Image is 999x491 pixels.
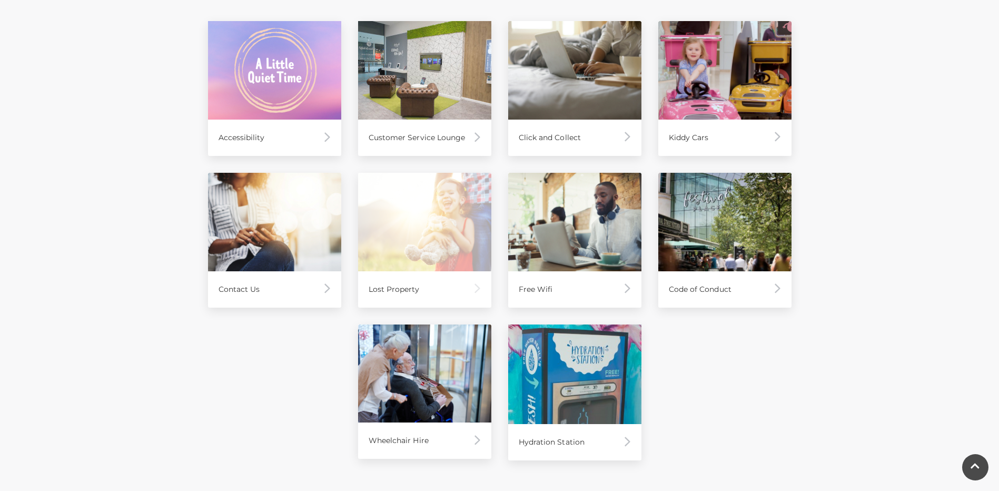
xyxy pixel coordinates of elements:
[358,173,491,308] a: Lost Property
[658,21,792,156] a: Kiddy Cars
[508,173,641,308] a: Free Wifi
[208,120,341,156] div: Accessibility
[658,120,792,156] div: Kiddy Cars
[658,173,792,308] a: Code of Conduct
[508,21,641,156] a: Click and Collect
[508,271,641,308] div: Free Wifi
[658,271,792,308] div: Code of Conduct
[208,21,341,156] a: Accessibility
[508,120,641,156] div: Click and Collect
[358,325,491,459] a: Wheelchair Hire
[358,271,491,308] div: Lost Property
[358,423,491,459] div: Wheelchair Hire
[508,325,641,461] a: Hydration Station
[208,271,341,308] div: Contact Us
[358,120,491,156] div: Customer Service Lounge
[508,424,641,460] div: Hydration Station
[358,21,491,156] a: Customer Service Lounge
[208,173,341,308] a: Contact Us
